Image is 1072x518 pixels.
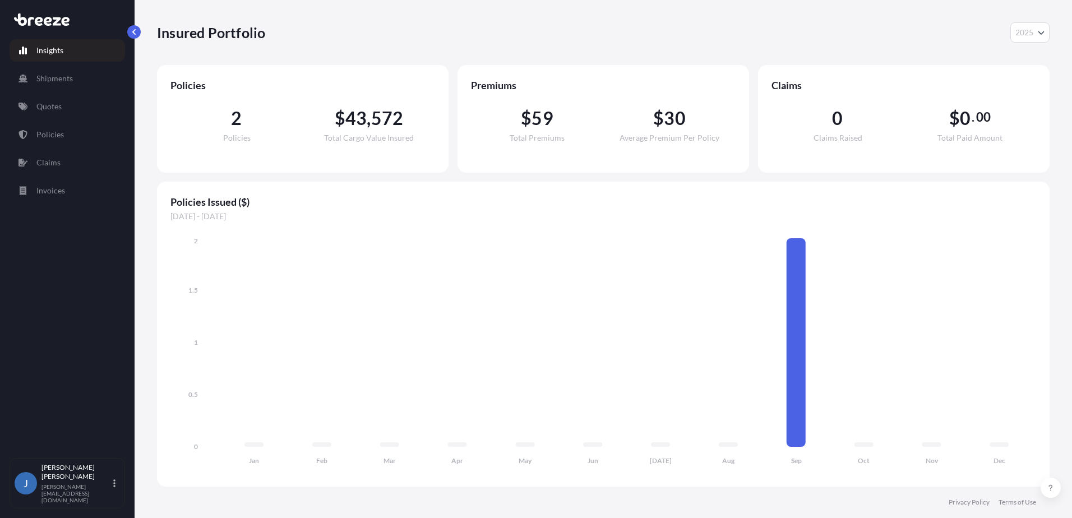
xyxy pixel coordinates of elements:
[41,483,111,503] p: [PERSON_NAME][EMAIL_ADDRESS][DOMAIN_NAME]
[949,498,990,507] a: Privacy Policy
[937,134,1002,142] span: Total Paid Amount
[170,195,1036,209] span: Policies Issued ($)
[1015,27,1033,38] span: 2025
[832,109,843,127] span: 0
[188,286,198,294] tspan: 1.5
[383,456,396,465] tspan: Mar
[367,109,371,127] span: ,
[650,456,672,465] tspan: [DATE]
[223,134,251,142] span: Policies
[10,123,125,146] a: Policies
[814,134,862,142] span: Claims Raised
[976,113,991,122] span: 00
[972,113,974,122] span: .
[170,211,1036,222] span: [DATE] - [DATE]
[36,157,61,168] p: Claims
[588,456,598,465] tspan: Jun
[36,129,64,140] p: Policies
[194,338,198,346] tspan: 1
[170,78,435,92] span: Policies
[36,101,62,112] p: Quotes
[471,78,736,92] span: Premiums
[10,179,125,202] a: Invoices
[157,24,265,41] p: Insured Portfolio
[510,134,565,142] span: Total Premiums
[371,109,404,127] span: 572
[36,185,65,196] p: Invoices
[36,73,73,84] p: Shipments
[949,109,960,127] span: $
[10,151,125,174] a: Claims
[10,67,125,90] a: Shipments
[36,45,63,56] p: Insights
[231,109,242,127] span: 2
[722,456,735,465] tspan: Aug
[519,456,532,465] tspan: May
[451,456,463,465] tspan: Apr
[345,109,367,127] span: 43
[41,463,111,481] p: [PERSON_NAME] [PERSON_NAME]
[999,498,1036,507] a: Terms of Use
[1010,22,1050,43] button: Year Selector
[664,109,685,127] span: 30
[653,109,664,127] span: $
[10,39,125,62] a: Insights
[194,442,198,451] tspan: 0
[10,95,125,118] a: Quotes
[194,237,198,245] tspan: 2
[24,478,28,489] span: J
[532,109,553,127] span: 59
[858,456,870,465] tspan: Oct
[188,390,198,399] tspan: 0.5
[249,456,259,465] tspan: Jan
[335,109,345,127] span: $
[960,109,971,127] span: 0
[316,456,327,465] tspan: Feb
[771,78,1036,92] span: Claims
[926,456,939,465] tspan: Nov
[324,134,414,142] span: Total Cargo Value Insured
[620,134,719,142] span: Average Premium Per Policy
[791,456,802,465] tspan: Sep
[994,456,1005,465] tspan: Dec
[521,109,532,127] span: $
